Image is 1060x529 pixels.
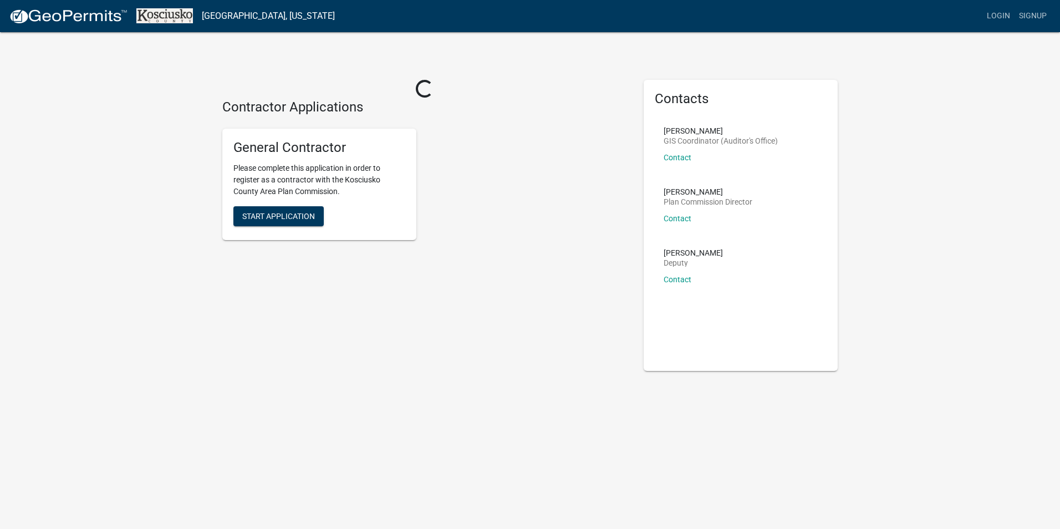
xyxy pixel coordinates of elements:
p: Deputy [664,259,723,267]
p: Plan Commission Director [664,198,752,206]
h5: Contacts [655,91,827,107]
button: Start Application [233,206,324,226]
a: Signup [1015,6,1051,27]
img: Kosciusko County, Indiana [136,8,193,23]
h4: Contractor Applications [222,99,627,115]
a: Contact [664,153,691,162]
p: GIS Coordinator (Auditor's Office) [664,137,778,145]
p: Please complete this application in order to register as a contractor with the Kosciusko County A... [233,162,405,197]
a: [GEOGRAPHIC_DATA], [US_STATE] [202,7,335,26]
a: Contact [664,214,691,223]
wm-workflow-list-section: Contractor Applications [222,99,627,249]
a: Login [982,6,1015,27]
h5: General Contractor [233,140,405,156]
p: [PERSON_NAME] [664,127,778,135]
p: [PERSON_NAME] [664,188,752,196]
span: Start Application [242,211,315,220]
p: [PERSON_NAME] [664,249,723,257]
a: Contact [664,275,691,284]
